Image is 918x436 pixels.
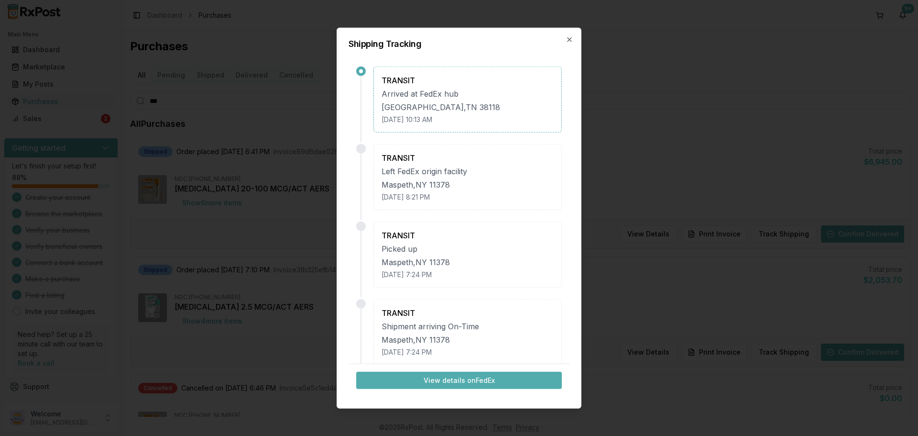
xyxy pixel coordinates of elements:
[382,74,554,86] div: TRANSIT
[382,243,554,254] div: Picked up
[382,269,554,279] div: [DATE] 7:24 PM
[382,152,554,163] div: TRANSIT
[382,320,554,332] div: Shipment arriving On-Time
[382,307,554,318] div: TRANSIT
[382,256,554,268] div: Maspeth , NY 11378
[356,372,562,389] button: View details onFedEx
[382,347,554,357] div: [DATE] 7:24 PM
[382,114,554,124] div: [DATE] 10:13 AM
[382,165,554,177] div: Left FedEx origin facility
[382,88,554,99] div: Arrived at FedEx hub
[382,229,554,241] div: TRANSIT
[382,192,554,201] div: [DATE] 8:21 PM
[349,39,569,48] h2: Shipping Tracking
[382,179,554,190] div: Maspeth , NY 11378
[382,101,554,112] div: [GEOGRAPHIC_DATA] , TN 38118
[382,334,554,345] div: Maspeth , NY 11378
